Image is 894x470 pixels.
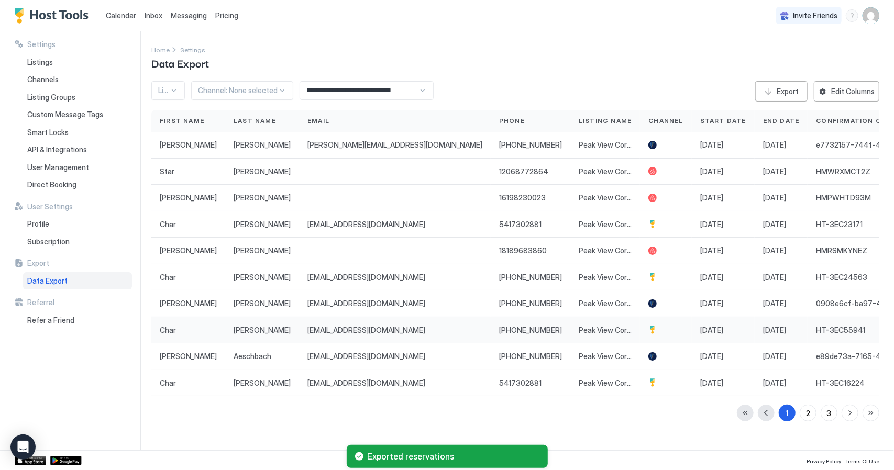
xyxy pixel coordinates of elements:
span: [PERSON_NAME] [234,326,291,335]
span: [DATE] [763,273,786,282]
span: Listings [27,58,53,67]
span: [DATE] [763,220,786,229]
div: Export [777,86,799,97]
span: [PERSON_NAME] [160,299,217,308]
span: [EMAIL_ADDRESS][DOMAIN_NAME] [307,299,425,308]
span: Channel [648,116,683,126]
span: Data Export [151,55,209,71]
span: 5417302881 [499,220,542,229]
span: HT-3EC24563 [816,273,867,282]
span: Peak View Corvallis [579,220,632,229]
a: Inbox [145,10,162,21]
span: [PHONE_NUMBER] [499,326,562,335]
span: Listing Groups [27,93,75,102]
div: 1 [786,408,789,419]
span: Referral [27,298,54,307]
span: Char [160,220,176,229]
span: [PERSON_NAME] [234,140,291,150]
span: Peak View Corvallis [579,167,632,176]
span: Settings [180,46,205,54]
span: Export [27,259,49,268]
span: Peak View Corvallis [579,352,632,361]
span: [PERSON_NAME] [160,193,217,203]
span: [EMAIL_ADDRESS][DOMAIN_NAME] [307,326,425,335]
span: Char [160,378,176,388]
span: [DATE] [763,140,786,150]
span: Messaging [171,11,207,20]
span: [DATE] [763,352,786,361]
span: Peak View Corvallis [579,378,632,388]
span: Char [160,326,176,335]
span: [EMAIL_ADDRESS][DOMAIN_NAME] [307,378,425,388]
a: Direct Booking [23,176,132,194]
span: [PERSON_NAME] [160,140,217,150]
span: HT-3EC23171 [816,220,863,229]
span: Phone [499,116,525,126]
span: Peak View Corvallis [579,193,632,203]
span: Refer a Friend [27,316,74,325]
span: [DATE] [763,299,786,308]
button: Export [755,81,808,102]
span: Calendar [106,11,136,20]
span: Email [307,116,329,126]
a: Messaging [171,10,207,21]
span: Last Name [234,116,276,126]
span: [DATE] [700,326,723,335]
a: Calendar [106,10,136,21]
span: [DATE] [700,193,723,203]
span: [DATE] [700,220,723,229]
span: [PERSON_NAME] [234,273,291,282]
span: First Name [160,116,204,126]
span: 18189683860 [499,246,547,255]
span: [DATE] [763,378,786,388]
span: [DATE] [700,167,723,176]
a: Refer a Friend [23,311,132,329]
span: Inbox [145,11,162,20]
span: [PERSON_NAME] [234,378,291,388]
a: Host Tools Logo [15,8,93,24]
a: User Management [23,159,132,176]
span: End Date [763,116,800,126]
a: Listing Groups [23,88,132,106]
span: Listing Name [579,116,632,126]
div: Edit Columns [831,86,875,97]
div: Breadcrumb [151,44,170,55]
span: Home [151,46,170,54]
span: HT-3EC55941 [816,326,865,335]
span: Peak View Corvallis [579,273,632,282]
span: Direct Booking [27,180,76,189]
div: 2 [806,408,810,419]
span: [DATE] [763,246,786,255]
a: Profile [23,215,132,233]
span: [DATE] [700,378,723,388]
span: Aeschbach [234,352,271,361]
span: [PERSON_NAME] [160,246,217,255]
span: [PERSON_NAME] [234,193,291,203]
a: Home [151,44,170,55]
a: Custom Message Tags [23,106,132,124]
span: Start Date [700,116,746,126]
span: Pricing [215,11,238,20]
a: Channels [23,71,132,88]
span: [PHONE_NUMBER] [499,299,562,308]
span: HT-3EC16224 [816,378,865,388]
span: Peak View Corvallis [579,140,632,150]
span: Star [160,167,174,176]
span: Data Export [27,276,68,286]
span: User Settings [27,202,73,211]
span: 12068772864 [499,167,548,176]
a: Subscription [23,233,132,251]
span: 16198230023 [499,193,546,203]
span: Profile [27,219,49,229]
span: Peak View Corvallis [579,299,632,308]
span: [DATE] [700,140,723,150]
span: [PERSON_NAME] [234,167,291,176]
span: [PERSON_NAME] [234,220,291,229]
a: API & Integrations [23,141,132,159]
span: User Management [27,163,89,172]
span: [PERSON_NAME] [234,246,291,255]
span: [PHONE_NUMBER] [499,140,562,150]
a: Settings [180,44,205,55]
span: [PERSON_NAME] [234,299,291,308]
